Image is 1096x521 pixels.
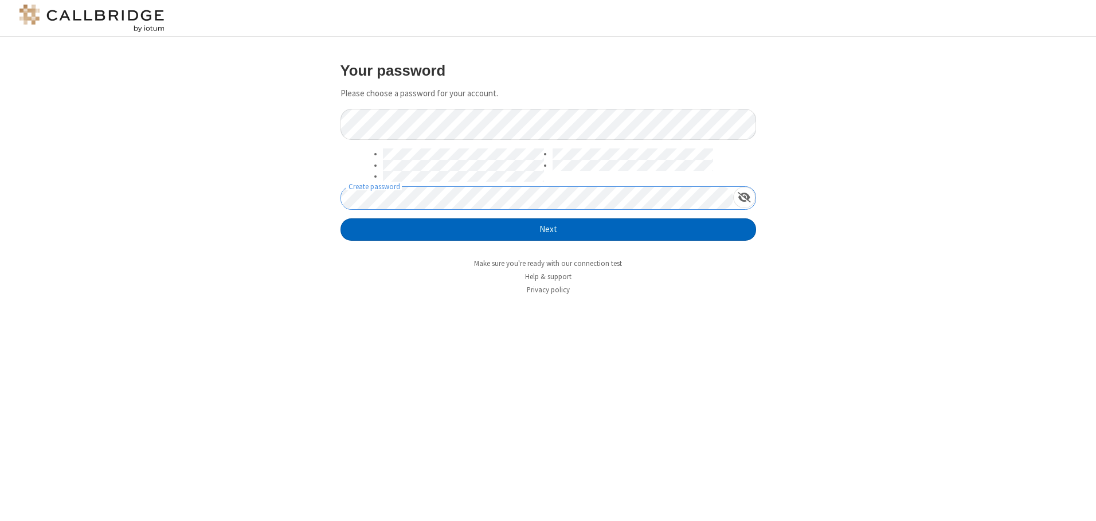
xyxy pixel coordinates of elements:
p: Please choose a password for your account. [340,87,756,100]
div: Show password [733,187,756,208]
h3: Your password [340,62,756,79]
a: Make sure you're ready with our connection test [474,258,622,268]
button: Next [340,218,756,241]
a: Privacy policy [527,285,570,295]
a: Help & support [525,272,572,281]
img: logo@2x.png [17,5,166,32]
input: Create password [341,187,733,209]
